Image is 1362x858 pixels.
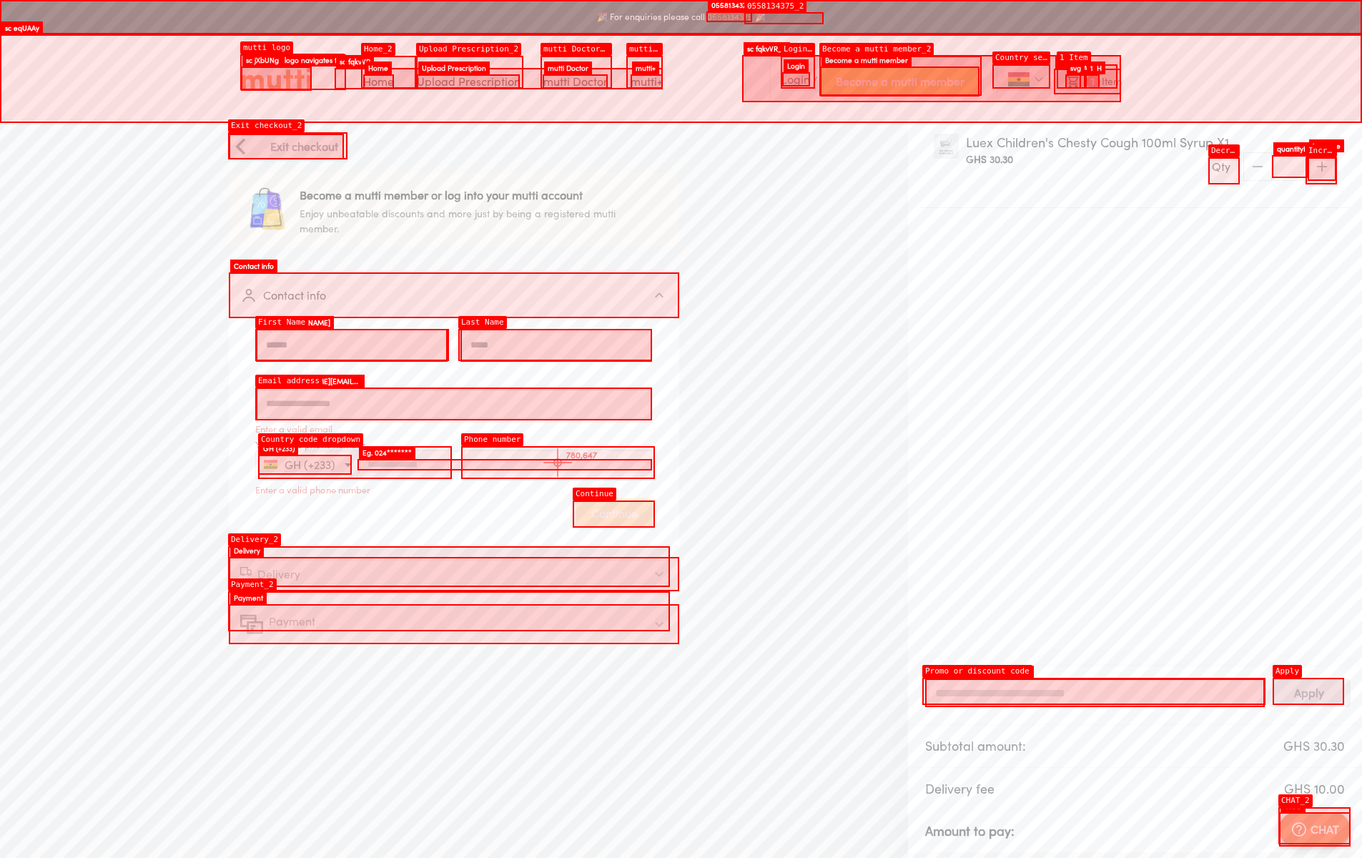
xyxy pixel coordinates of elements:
[229,604,679,644] div: PaymentIconPayment
[300,206,625,236] p: Enjoy unbeatable discounts and more just by being a registered mutti member.
[241,66,312,91] a: Link on the logo navigates to HomePage
[1212,158,1230,175] p: Qty
[258,455,352,475] button: GH (+233)
[241,66,312,91] img: Logo
[255,438,365,452] label: Your active phone number
[1035,75,1043,84] img: Dropdown
[1308,152,1336,181] span: increase
[240,566,252,577] img: NotDeliveredIcon
[229,272,679,318] div: ProfileContact info
[300,187,625,204] p: Become a mutti member or log into your mutti account
[245,187,288,231] img: package icon
[255,420,653,438] p: Enter a valid email
[240,287,257,304] img: Profile
[255,481,653,498] p: Enter a valid phone number
[836,71,964,92] span: Become a mutti member
[925,736,1026,756] p: Subtotal amount:
[255,377,315,391] label: Email address
[229,557,679,591] div: NotDeliveredIconDelivery
[1008,72,1030,87] img: Ghana
[1054,69,1121,94] li: Item
[966,134,1299,152] p: Luex Children's Chesty Cough 100ml Syrup X1
[781,72,810,87] span: Login
[707,11,753,22] a: 0558134375
[263,287,326,304] p: Contact info
[1279,812,1351,847] button: CHAT
[925,779,995,799] p: Delivery fee
[966,152,1013,197] div: GHS 30.30
[1311,821,1339,838] p: CHAT
[417,74,520,89] a: Navigates to Prescription Upload Page
[232,138,249,155] img: Navigate Left
[770,61,979,102] li: /
[240,613,263,636] img: PaymentIcon
[1283,736,1345,756] p: GHS 30.30
[1284,779,1345,799] p: GHS 10.00
[543,74,608,89] a: Navigates to mutti doctor website
[255,318,299,332] label: First name
[1086,74,1100,89] span: 1
[631,74,663,89] a: Navigates to mutti+ page
[363,74,394,89] a: Navigates to Home Page
[460,318,503,332] label: Last name
[269,613,315,636] p: Payment
[925,822,1015,841] p: Amount to pay:
[270,138,338,155] p: Exit checkout
[257,566,300,583] p: Delivery
[934,134,959,159] img: Luex Children's Chesty Cough 100ml Syrup X1
[821,66,979,97] button: Become a mutti member
[229,312,679,546] div: ProfileContact info
[229,134,344,159] button: Navigate LeftExit checkout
